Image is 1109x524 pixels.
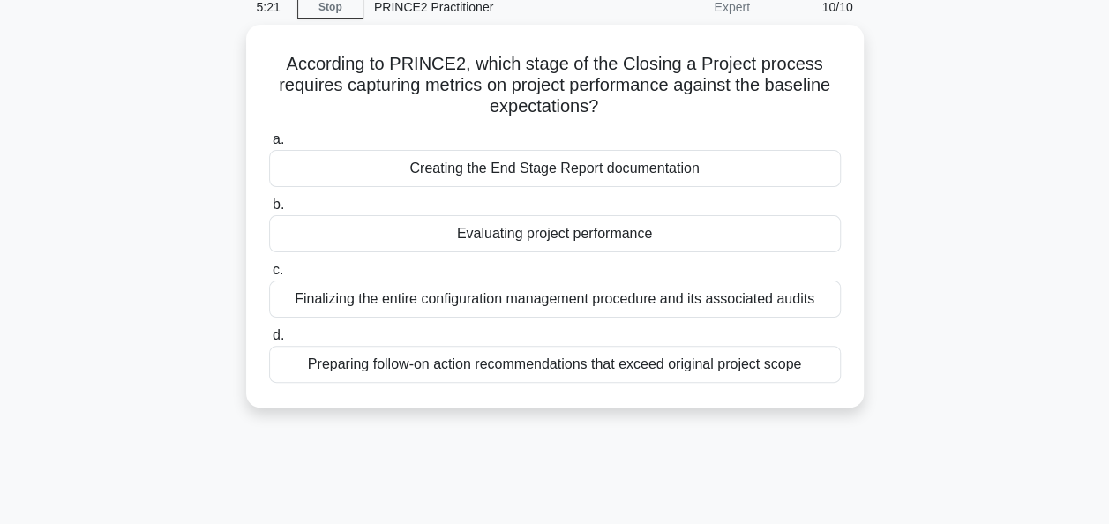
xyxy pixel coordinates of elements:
[269,346,841,383] div: Preparing follow-on action recommendations that exceed original project scope
[267,53,843,118] h5: According to PRINCE2, which stage of the Closing a Project process requires capturing metrics on ...
[269,281,841,318] div: Finalizing the entire configuration management procedure and its associated audits
[269,215,841,252] div: Evaluating project performance
[273,327,284,342] span: d.
[273,131,284,146] span: a.
[273,197,284,212] span: b.
[269,150,841,187] div: Creating the End Stage Report documentation
[273,262,283,277] span: c.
